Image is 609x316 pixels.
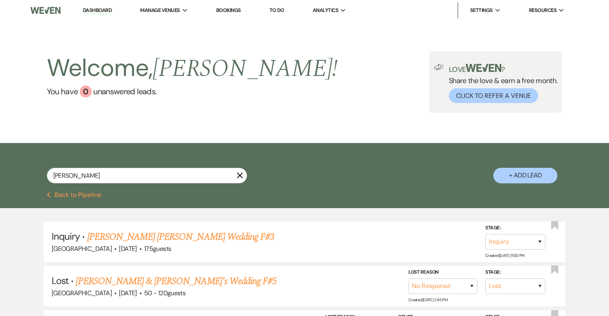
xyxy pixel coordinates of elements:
span: Created: [DATE] 2:45 PM [408,297,447,302]
span: [DATE] [119,289,137,297]
button: Back to Pipeline [47,192,102,198]
a: You have 0 unanswered leads. [47,85,338,97]
div: 0 [80,85,92,97]
label: Stage: [485,268,545,277]
span: 50 - 120 guests [144,289,185,297]
span: Resources [529,6,557,14]
img: Weven Logo [30,2,60,19]
label: Lost Reason [408,268,477,277]
span: 175 guests [144,244,171,253]
input: Search by name, event date, email address or phone number [47,168,247,183]
a: [PERSON_NAME] & [PERSON_NAME]'s Wedding F#5 [76,274,277,288]
img: weven-logo-green.svg [466,64,501,72]
a: Bookings [216,7,241,14]
a: Dashboard [83,7,112,14]
span: [PERSON_NAME] ! [153,50,338,87]
a: To Do [269,7,284,14]
span: Settings [470,6,493,14]
span: Analytics [313,6,338,14]
button: + Add Lead [493,168,557,183]
span: [GEOGRAPHIC_DATA] [52,289,112,297]
button: Click to Refer a Venue [449,88,538,103]
div: Share the love & earn a free month. [444,64,558,103]
span: [DATE] [119,244,137,253]
label: Stage: [485,224,545,233]
span: Manage Venues [140,6,180,14]
img: loud-speaker-illustration.svg [434,64,444,70]
a: [PERSON_NAME] [PERSON_NAME] Wedding F#3 [87,230,275,244]
span: Inquiry [52,230,80,242]
span: [GEOGRAPHIC_DATA] [52,244,112,253]
h2: Welcome, [47,51,338,85]
span: Created: [DATE] 11:50 PM [485,253,524,258]
span: Lost [52,274,68,287]
p: Love ? [449,64,558,73]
